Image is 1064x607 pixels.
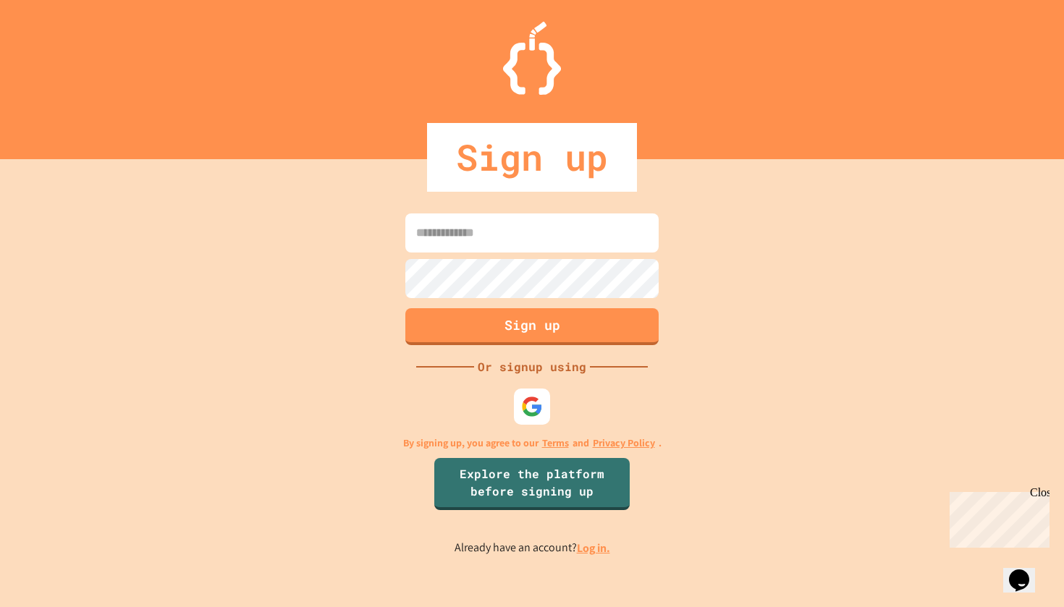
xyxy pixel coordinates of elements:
img: Logo.svg [503,22,561,95]
p: By signing up, you agree to our and . [403,436,662,451]
div: Sign up [427,123,637,192]
a: Privacy Policy [593,436,655,451]
iframe: chat widget [944,486,1050,548]
a: Explore the platform before signing up [434,458,630,510]
div: Or signup using [474,358,590,375]
div: Chat with us now!Close [6,6,100,92]
a: Terms [542,436,569,451]
a: Log in. [577,540,610,556]
button: Sign up [405,308,659,345]
iframe: chat widget [1003,549,1050,593]
p: Already have an account? [455,539,610,557]
img: google-icon.svg [521,396,543,417]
